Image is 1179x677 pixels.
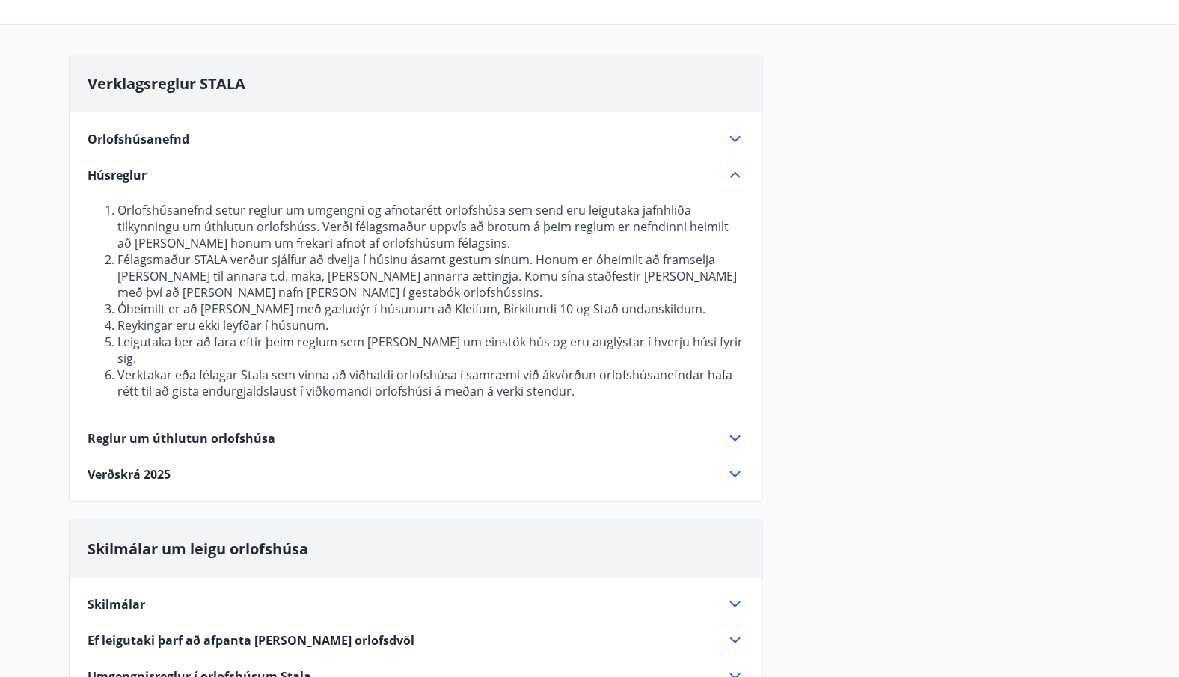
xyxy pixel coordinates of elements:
span: Verðskrá 2025 [88,466,171,483]
div: Ef leigutaki þarf að afpanta [PERSON_NAME] orlofsdvöl [88,631,744,649]
span: Skilmálar [88,596,145,613]
span: Skilmálar um leigu orlofshúsa [88,539,308,559]
li: Óheimilt er að [PERSON_NAME] með gæludýr í húsunum að Kleifum, Birkilundi 10 og Stað undanskildum. [117,301,744,317]
li: Leigutaka ber að fara eftir þeim reglum sem [PERSON_NAME] um einstök hús og eru auglýstar í hverj... [117,334,744,367]
li: Verktakar eða félagar Stala sem vinna að viðhaldi orlofshúsa í samræmi við ákvörðun orlofshúsanef... [117,367,744,399]
div: Verðskrá 2025 [88,465,744,483]
span: Reglur um úthlutun orlofshúsa [88,430,275,447]
li: Orlofshúsanefnd setur reglur um umgengni og afnotarétt orlofshúsa sem send eru leigutaka jafnhlið... [117,202,744,251]
div: Húsreglur [88,184,744,399]
li: Reykingar eru ekki leyfðar í húsunum. [117,317,744,334]
li: Félagsmaður STALA verður sjálfur að dvelja í húsinu ásamt gestum sínum. Honum er óheimilt að fram... [117,251,744,301]
div: Orlofshúsanefnd [88,130,744,148]
div: Húsreglur [88,166,744,184]
span: Ef leigutaki þarf að afpanta [PERSON_NAME] orlofsdvöl [88,632,414,649]
span: Húsreglur [88,167,147,183]
div: Reglur um úthlutun orlofshúsa [88,429,744,447]
div: Skilmálar [88,595,744,613]
span: Verklagsreglur STALA [88,73,245,94]
span: Orlofshúsanefnd [88,131,189,147]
